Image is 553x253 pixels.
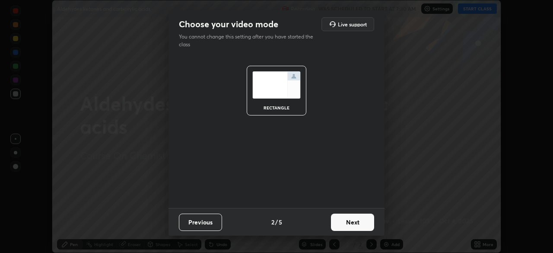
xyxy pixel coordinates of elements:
[179,33,319,48] p: You cannot change this setting after you have started the class
[331,214,374,231] button: Next
[179,214,222,231] button: Previous
[252,71,301,99] img: normalScreenIcon.ae25ed63.svg
[279,218,282,227] h4: 5
[179,19,278,30] h2: Choose your video mode
[259,106,294,110] div: rectangle
[275,218,278,227] h4: /
[271,218,274,227] h4: 2
[338,22,367,27] h5: Live support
